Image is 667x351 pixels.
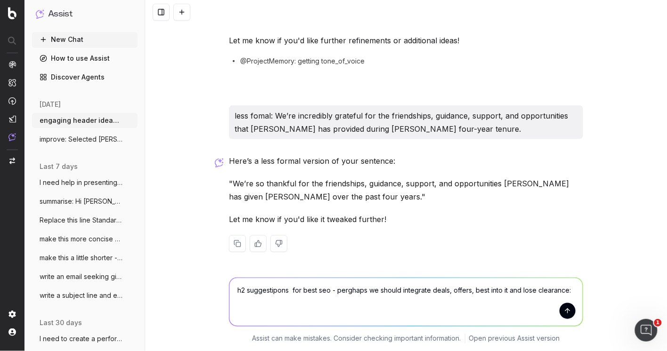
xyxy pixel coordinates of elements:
[635,319,658,342] iframe: Intercom live chat
[32,132,138,147] button: improve: Selected [PERSON_NAME] stores a
[229,34,583,47] p: Let me know if you'd like further refinements or additional ideas!
[40,318,82,327] span: last 30 days
[654,319,662,327] span: 1
[9,158,15,164] img: Switch project
[40,197,122,206] span: summarise: Hi [PERSON_NAME], Interesting feedba
[32,70,138,85] a: Discover Agents
[32,194,138,209] button: summarise: Hi [PERSON_NAME], Interesting feedba
[32,269,138,284] button: write an email seeking giodance from HR:
[32,288,138,303] button: write a subject line and email to our se
[8,97,16,105] img: Activation
[235,109,578,136] p: less fomal: We’re incredibly grateful for the friendships, guidance, support, and opportunities t...
[36,9,44,18] img: Assist
[40,253,122,263] span: make this a little shorter - Before brin
[469,334,560,343] a: Open previous Assist version
[32,51,138,66] a: How to use Assist
[32,213,138,228] button: Replace this line Standard delivery is a
[40,291,122,300] span: write a subject line and email to our se
[32,32,138,47] button: New Chat
[40,178,122,187] span: I need help in presenting the issues I a
[36,8,134,21] button: Assist
[8,311,16,318] img: Setting
[40,135,122,144] span: improve: Selected [PERSON_NAME] stores a
[229,154,583,168] p: Here’s a less formal version of your sentence:
[40,100,61,109] span: [DATE]
[8,61,16,68] img: Analytics
[229,177,583,203] p: "We’re so thankful for the friendships, guidance, support, and opportunities [PERSON_NAME] has gi...
[48,8,73,21] h1: Assist
[32,250,138,265] button: make this a little shorter - Before brin
[40,116,122,125] span: engaging header ideas like this: Discove
[240,56,365,66] span: @ProjectMemory: getting tone_of_voice
[32,175,138,190] button: I need help in presenting the issues I a
[8,328,16,336] img: My account
[40,334,122,343] span: I need to create a performance review sc
[32,231,138,247] button: make this more concise and clear: Hi Mar
[40,272,122,281] span: write an email seeking giodance from HR:
[252,334,461,343] p: Assist can make mistakes. Consider checking important information.
[32,331,138,346] button: I need to create a performance review sc
[32,113,138,128] button: engaging header ideas like this: Discove
[229,213,583,226] p: Let me know if you'd like it tweaked further!
[8,79,16,87] img: Intelligence
[8,7,16,19] img: Botify logo
[215,158,224,168] img: Botify assist logo
[8,133,16,141] img: Assist
[40,162,78,171] span: last 7 days
[8,115,16,123] img: Studio
[229,278,583,326] textarea: h2 suggestipons for best seo - perghaps we should integrate deals, offers, best into it and lose ...
[40,234,122,244] span: make this more concise and clear: Hi Mar
[40,215,122,225] span: Replace this line Standard delivery is a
